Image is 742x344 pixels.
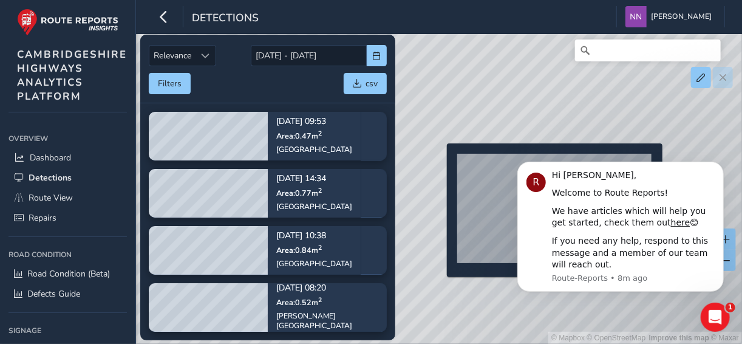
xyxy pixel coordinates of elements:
[318,243,322,252] sup: 2
[276,130,322,140] span: Area: 0.47 m
[276,144,352,154] div: [GEOGRAPHIC_DATA]
[318,295,322,304] sup: 2
[276,201,352,211] div: [GEOGRAPHIC_DATA]
[149,73,191,94] button: Filters
[625,6,647,27] img: diamond-layout
[9,129,127,148] div: Overview
[726,303,735,312] span: 1
[625,6,716,27] button: [PERSON_NAME]
[196,46,216,66] div: Sort by Date
[499,143,742,311] iframe: Intercom notifications message
[276,117,352,126] p: [DATE] 09:53
[149,46,196,66] span: Relevance
[276,284,378,292] p: [DATE] 08:20
[27,268,110,280] span: Road Condition (Beta)
[651,6,712,27] span: [PERSON_NAME]
[276,258,352,268] div: [GEOGRAPHIC_DATA]
[9,246,127,264] div: Road Condition
[276,311,378,330] div: [PERSON_NAME][GEOGRAPHIC_DATA]
[276,174,352,183] p: [DATE] 14:34
[9,208,127,228] a: Repairs
[318,185,322,194] sup: 2
[276,232,352,240] p: [DATE] 10:38
[9,322,127,340] div: Signage
[9,284,127,304] a: Defects Guide
[27,288,80,300] span: Defects Guide
[575,40,721,61] input: Search
[29,212,56,224] span: Repairs
[276,244,322,255] span: Area: 0.84 m
[29,192,73,204] span: Route View
[17,47,127,103] span: CAMBRIDGESHIRE HIGHWAYS ANALYTICS PLATFORM
[318,128,322,137] sup: 2
[701,303,730,332] iframe: Intercom live chat
[29,172,72,184] span: Detections
[366,78,378,89] span: csv
[9,188,127,208] a: Route View
[30,152,71,163] span: Dashboard
[9,168,127,188] a: Detections
[192,10,259,27] span: Detections
[276,297,322,307] span: Area: 0.52 m
[17,9,118,36] img: rr logo
[9,264,127,284] a: Road Condition (Beta)
[276,187,322,198] span: Area: 0.77 m
[9,148,127,168] a: Dashboard
[344,73,387,94] button: csv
